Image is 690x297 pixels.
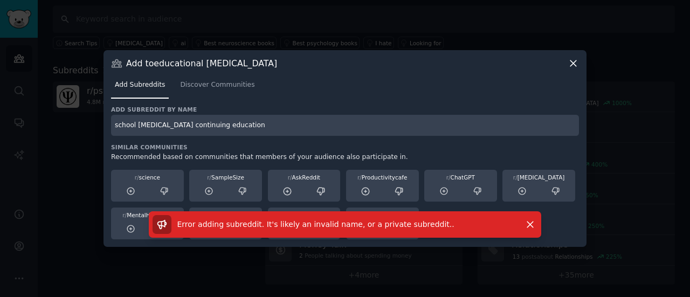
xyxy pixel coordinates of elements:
[193,174,258,181] div: SampleSize
[111,143,579,151] h3: Similar Communities
[428,174,493,181] div: ChatGPT
[111,115,579,136] input: Enter subreddit name and press enter
[446,174,451,181] span: r/
[207,174,211,181] span: r/
[177,220,454,229] span: Error adding subreddit. It's likely an invalid name, or a private subreddit. .
[126,58,277,69] h3: Add to educational [MEDICAL_DATA]
[272,174,337,181] div: AskReddit
[111,106,579,113] h3: Add subreddit by name
[111,153,579,162] div: Recommended based on communities that members of your audience also participate in.
[288,174,292,181] span: r/
[115,80,165,90] span: Add Subreddits
[111,77,169,99] a: Add Subreddits
[115,174,180,181] div: science
[350,174,415,181] div: Productivitycafe
[180,80,254,90] span: Discover Communities
[357,174,362,181] span: r/
[513,174,517,181] span: r/
[135,174,139,181] span: r/
[506,174,571,181] div: [MEDICAL_DATA]
[176,77,258,99] a: Discover Communities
